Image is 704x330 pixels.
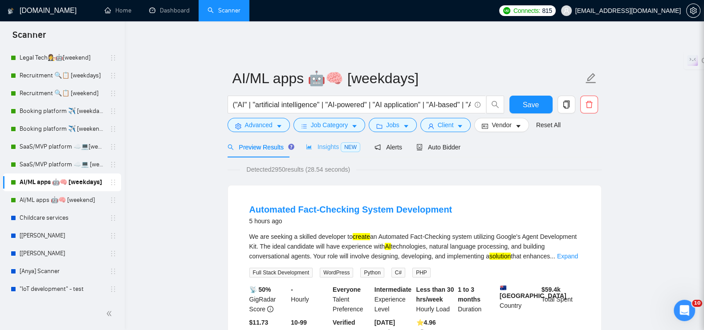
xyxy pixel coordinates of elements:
span: notification [374,144,381,150]
span: holder [110,286,117,293]
b: Intermediate [374,286,411,293]
a: AI/ML apps 🤖🧠 [weekdays] [20,173,104,191]
a: Recruitment 🔍📋 [weekdays] [20,67,104,85]
a: [[PERSON_NAME] [20,245,104,262]
button: userClientcaret-down [420,118,471,132]
span: holder [110,72,117,79]
span: PHP [412,268,431,278]
span: C# [391,268,405,278]
span: WordPress [320,268,353,278]
b: $ 59.4k [541,286,561,293]
span: ... [550,253,555,260]
iframe: Intercom live chat [674,300,695,321]
a: SaaS/MVP platform ☁️💻 [weekend] [20,156,104,173]
span: robot [416,144,423,150]
div: GigRadar Score [248,285,289,314]
span: search [487,101,504,109]
span: caret-down [351,123,358,129]
a: Reset All [536,120,561,130]
div: Country [498,285,540,314]
span: Auto Bidder [416,144,460,151]
mark: solution [489,253,511,260]
a: [Anya] Scanner [20,262,104,280]
span: holder [110,232,117,239]
span: holder [110,161,117,168]
b: $11.73 [249,319,269,326]
span: info-circle [475,102,480,108]
a: "IoT development" - test [20,280,104,298]
a: Recruitment 🔍📋 [weekend] [20,85,104,102]
span: delete [581,101,598,109]
button: folderJobscaret-down [369,118,417,132]
input: Scanner name... [232,67,583,89]
span: setting [687,7,700,14]
a: dashboardDashboard [149,7,190,14]
b: 📡 50% [249,286,271,293]
span: NEW [341,142,360,152]
span: holder [110,54,117,61]
b: 1 to 3 months [458,286,480,303]
span: idcard [482,123,488,129]
b: - [291,286,293,293]
span: holder [110,108,117,115]
button: search [486,96,504,113]
span: Connects: [513,6,540,16]
span: user [563,8,570,14]
img: upwork-logo.png [503,7,510,14]
a: homeHome [105,7,131,14]
span: caret-down [457,123,463,129]
div: Experience Level [373,285,415,314]
span: caret-down [276,123,282,129]
span: holder [110,250,117,257]
span: info-circle [267,306,273,312]
span: holder [110,90,117,97]
span: 10 [692,300,702,307]
a: SaaS/MVP platform ☁️💻[weekdays] [20,138,104,156]
button: idcardVendorcaret-down [474,118,529,132]
a: searchScanner [208,7,240,14]
div: Total Spent [540,285,582,314]
button: Save [509,96,553,113]
b: [GEOGRAPHIC_DATA] [500,285,566,299]
span: holder [110,125,117,133]
span: Save [523,99,539,110]
mark: AI [385,243,391,250]
span: area-chart [306,144,312,150]
span: Alerts [374,144,402,151]
span: Advanced [245,120,273,130]
div: We are seeking a skilled developer to an Automated Fact-Checking system utilizing Google's Agent ... [249,232,580,261]
span: edit [585,72,597,84]
button: settingAdvancedcaret-down [228,118,290,132]
a: Childcare services [20,209,104,227]
b: [DATE] [374,319,395,326]
span: holder [110,143,117,150]
span: folder [376,123,383,129]
span: Detected 2950 results (28.54 seconds) [240,165,356,174]
div: Duration [456,285,498,314]
span: user [428,123,434,129]
span: copy [558,101,575,109]
span: Insights [306,143,360,150]
a: [[PERSON_NAME] [20,227,104,245]
b: ⭐️ 4.96 [416,319,436,326]
div: Talent Preference [331,285,373,314]
img: logo [8,4,14,18]
img: 🇦🇺 [500,285,506,291]
span: Vendor [492,120,511,130]
b: Less than 30 hrs/week [416,286,454,303]
button: copy [558,96,575,113]
span: Client [438,120,454,130]
span: double-left [106,309,115,318]
a: Booking platform ✈️ [weekdays] [20,102,104,120]
a: Legal Tech👩‍⚖️🤖[weekend] [20,49,104,67]
mark: create [353,233,370,240]
input: Search Freelance Jobs... [233,99,471,110]
b: 10-99 [291,319,307,326]
a: Expand [557,253,578,260]
span: holder [110,197,117,204]
span: Jobs [386,120,399,130]
span: holder [110,268,117,275]
span: Preview Results [228,144,292,151]
span: Job Category [311,120,348,130]
div: Hourly [289,285,331,314]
